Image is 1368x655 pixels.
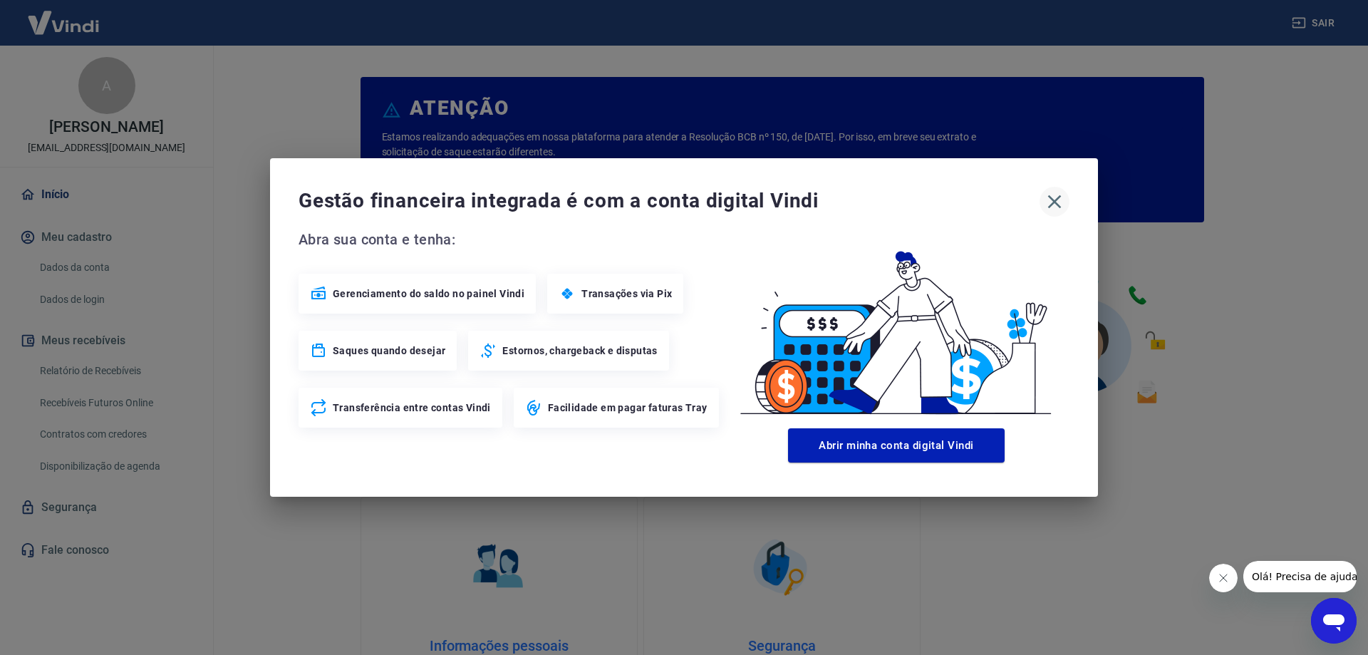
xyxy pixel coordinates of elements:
[502,344,657,358] span: Estornos, chargeback e disputas
[299,228,723,251] span: Abra sua conta e tenha:
[788,428,1005,463] button: Abrir minha conta digital Vindi
[1243,561,1357,592] iframe: Mensagem da empresa
[723,228,1069,423] img: Good Billing
[548,401,708,415] span: Facilidade em pagar faturas Tray
[333,344,445,358] span: Saques quando desejar
[333,287,524,301] span: Gerenciamento do saldo no painel Vindi
[1311,598,1357,644] iframe: Botão para abrir a janela de mensagens
[581,287,672,301] span: Transações via Pix
[333,401,491,415] span: Transferência entre contas Vindi
[299,187,1040,215] span: Gestão financeira integrada é com a conta digital Vindi
[1209,564,1238,592] iframe: Fechar mensagem
[9,10,120,21] span: Olá! Precisa de ajuda?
